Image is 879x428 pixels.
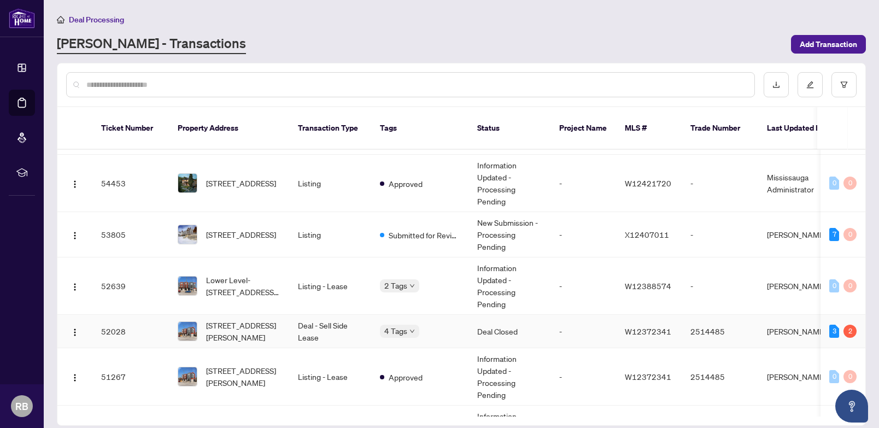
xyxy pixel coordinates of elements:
th: Property Address [169,107,289,150]
td: [PERSON_NAME] [758,257,840,315]
td: 52028 [92,315,169,348]
div: 0 [829,370,839,383]
div: 2 [843,325,857,338]
img: thumbnail-img [178,277,197,295]
button: edit [798,72,823,97]
td: [PERSON_NAME] [758,212,840,257]
button: Open asap [835,390,868,423]
div: 0 [843,370,857,383]
td: Listing [289,155,371,212]
td: [PERSON_NAME] [758,348,840,406]
th: Status [468,107,550,150]
button: Logo [66,323,84,340]
td: Listing - Lease [289,257,371,315]
img: Logo [71,283,79,291]
span: Approved [389,178,423,190]
button: Logo [66,226,84,243]
button: Logo [66,368,84,385]
img: thumbnail-img [178,367,197,386]
span: [STREET_ADDRESS][PERSON_NAME] [206,365,280,389]
span: W12388574 [625,281,671,291]
span: 2 Tags [384,279,407,292]
td: - [682,155,758,212]
td: - [550,212,616,257]
td: Listing [289,212,371,257]
td: Mississauga Administrator [758,155,840,212]
span: Add Transaction [800,36,857,53]
th: Ticket Number [92,107,169,150]
td: 53805 [92,212,169,257]
td: - [550,348,616,406]
img: thumbnail-img [178,225,197,244]
td: 51267 [92,348,169,406]
div: 0 [829,177,839,190]
div: 7 [829,228,839,241]
span: Approved [389,371,423,383]
th: Project Name [550,107,616,150]
td: - [550,315,616,348]
button: Logo [66,277,84,295]
button: Add Transaction [791,35,866,54]
th: MLS # [616,107,682,150]
th: Last Updated By [758,107,840,150]
td: 52639 [92,257,169,315]
td: Information Updated - Processing Pending [468,155,550,212]
span: [STREET_ADDRESS] [206,177,276,189]
span: Lower Level-[STREET_ADDRESS][PERSON_NAME] [206,274,280,298]
td: Information Updated - Processing Pending [468,257,550,315]
div: 0 [829,279,839,292]
td: [PERSON_NAME] [758,315,840,348]
span: edit [806,81,814,89]
img: Logo [71,231,79,240]
button: Logo [66,174,84,192]
span: home [57,16,65,24]
span: Submitted for Review [389,229,460,241]
img: Logo [71,328,79,337]
span: Deal Processing [69,15,124,25]
td: Deal - Sell Side Lease [289,315,371,348]
img: thumbnail-img [178,322,197,341]
td: Deal Closed [468,315,550,348]
div: 0 [843,228,857,241]
th: Transaction Type [289,107,371,150]
img: Logo [71,373,79,382]
td: - [550,257,616,315]
td: Listing - Lease [289,348,371,406]
div: 0 [843,177,857,190]
span: filter [840,81,848,89]
a: [PERSON_NAME] - Transactions [57,34,246,54]
span: W12372341 [625,326,671,336]
span: W12421720 [625,178,671,188]
td: - [550,155,616,212]
td: - [682,257,758,315]
span: down [409,283,415,289]
span: X12407011 [625,230,669,239]
td: 54453 [92,155,169,212]
td: 2514485 [682,348,758,406]
td: New Submission - Processing Pending [468,212,550,257]
span: RB [15,398,28,414]
td: Information Updated - Processing Pending [468,348,550,406]
img: logo [9,8,35,28]
td: 2514485 [682,315,758,348]
div: 0 [843,279,857,292]
span: W12372341 [625,372,671,382]
button: download [764,72,789,97]
div: 3 [829,325,839,338]
th: Tags [371,107,468,150]
span: [STREET_ADDRESS] [206,228,276,241]
img: Logo [71,180,79,189]
button: filter [831,72,857,97]
img: thumbnail-img [178,174,197,192]
th: Trade Number [682,107,758,150]
span: download [772,81,780,89]
span: [STREET_ADDRESS][PERSON_NAME] [206,319,280,343]
span: 4 Tags [384,325,407,337]
span: down [409,329,415,334]
td: - [682,212,758,257]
